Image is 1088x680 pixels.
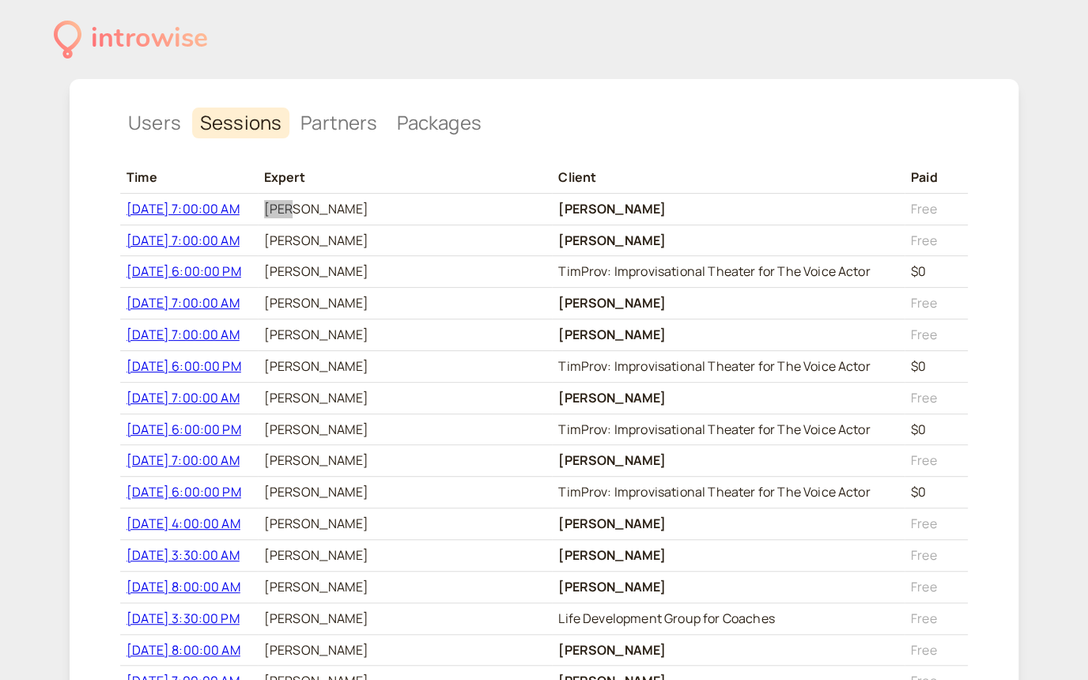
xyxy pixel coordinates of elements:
[127,578,240,595] a: [DATE] 8:00:00 AM
[905,256,968,288] td: $0
[127,232,240,249] a: [DATE] 7:00:00 AM
[258,477,553,508] td: [PERSON_NAME]
[258,193,553,225] td: [PERSON_NAME]
[911,610,937,627] span: Free
[911,232,937,249] span: Free
[552,571,905,603] td: [PERSON_NAME]
[911,389,937,406] span: Free
[388,108,489,138] a: Packages
[552,634,905,666] td: [PERSON_NAME]
[552,162,905,193] th: Client
[552,288,905,319] td: [PERSON_NAME]
[120,162,258,193] th: Time
[258,350,553,382] td: [PERSON_NAME]
[552,350,905,382] td: TimProv: Improvisational Theater for The Voice Actor
[552,603,905,634] td: Life Development Group for Coaches
[120,108,189,138] a: Users
[127,483,241,501] a: [DATE] 6:00:00 PM
[258,603,553,634] td: [PERSON_NAME]
[552,414,905,445] td: TimProv: Improvisational Theater for The Voice Actor
[258,634,553,666] td: [PERSON_NAME]
[911,451,937,469] span: Free
[258,508,553,540] td: [PERSON_NAME]
[552,319,905,351] td: [PERSON_NAME]
[127,200,240,217] a: [DATE] 7:00:00 AM
[911,326,937,343] span: Free
[127,421,241,438] a: [DATE] 6:00:00 PM
[127,294,240,312] a: [DATE] 7:00:00 AM
[127,641,240,659] a: [DATE] 8:00:00 AM
[258,414,553,445] td: [PERSON_NAME]
[911,641,937,659] span: Free
[258,256,553,288] td: [PERSON_NAME]
[552,382,905,414] td: [PERSON_NAME]
[127,389,240,406] a: [DATE] 7:00:00 AM
[192,108,289,138] a: Sessions
[127,326,240,343] a: [DATE] 7:00:00 AM
[911,546,937,564] span: Free
[552,445,905,477] td: [PERSON_NAME]
[905,162,968,193] th: Paid
[552,193,905,225] td: [PERSON_NAME]
[905,477,968,508] td: $0
[552,225,905,256] td: [PERSON_NAME]
[258,571,553,603] td: [PERSON_NAME]
[552,256,905,288] td: TimProv: Improvisational Theater for The Voice Actor
[54,17,208,61] a: introwise
[552,540,905,572] td: [PERSON_NAME]
[91,17,208,61] div: introwise
[258,382,553,414] td: [PERSON_NAME]
[911,515,937,532] span: Free
[127,357,241,375] a: [DATE] 6:00:00 PM
[127,263,241,280] a: [DATE] 6:00:00 PM
[127,610,240,627] a: [DATE] 3:30:00 PM
[258,162,553,193] th: Expert
[258,540,553,572] td: [PERSON_NAME]
[293,108,385,138] a: Partners
[911,294,937,312] span: Free
[258,319,553,351] td: [PERSON_NAME]
[258,288,553,319] td: [PERSON_NAME]
[911,578,937,595] span: Free
[258,225,553,256] td: [PERSON_NAME]
[127,515,240,532] a: [DATE] 4:00:00 AM
[552,508,905,540] td: [PERSON_NAME]
[905,350,968,382] td: $0
[258,445,553,477] td: [PERSON_NAME]
[911,200,937,217] span: Free
[905,414,968,445] td: $0
[552,477,905,508] td: TimProv: Improvisational Theater for The Voice Actor
[127,451,240,469] a: [DATE] 7:00:00 AM
[127,546,240,564] a: [DATE] 3:30:00 AM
